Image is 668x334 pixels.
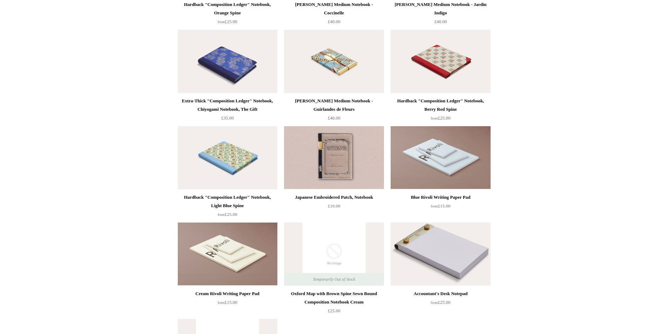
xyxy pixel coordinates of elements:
[392,97,488,114] div: Hardback "Composition Ledger" Notebook, Berry Red Spine
[431,301,438,305] span: from
[391,0,490,29] a: [PERSON_NAME] Medium Notebook - Jardin Indigo £40.00
[284,126,384,189] img: Japanese Embroidered Patch, Notebook
[178,126,277,189] a: Hardback "Composition Ledger" Notebook, Light Blue Spine Hardback "Composition Ledger" Notebook, ...
[178,289,277,318] a: Cream Rivoli Writing Paper Pad from£15.00
[180,289,276,298] div: Cream Rivoli Writing Paper Pad
[286,193,382,202] div: Japanese Embroidered Patch, Notebook
[392,193,488,202] div: Blue Rivoli Writing Paper Pad
[218,213,225,217] span: from
[180,0,276,17] div: Hardback "Composition Ledger" Notebook, Orange Spine
[178,126,277,189] img: Hardback "Composition Ledger" Notebook, Light Blue Spine
[178,223,277,286] a: Cream Rivoli Writing Paper Pad Cream Rivoli Writing Paper Pad
[284,126,384,189] a: Japanese Embroidered Patch, Notebook Japanese Embroidered Patch, Notebook
[434,19,447,24] span: £40.00
[328,203,340,209] span: £10.00
[431,116,438,120] span: from
[391,193,490,222] a: Blue Rivoli Writing Paper Pad from£15.00
[218,19,237,24] span: £25.00
[286,0,382,17] div: [PERSON_NAME] Medium Notebook - Coccinelle
[218,301,225,305] span: from
[221,115,234,121] span: £35.00
[328,308,340,313] span: £25.00
[178,30,277,93] img: Extra-Thick "Composition Ledger" Notebook, Chiyogami Notebook, The Gift
[431,300,451,305] span: £25.00
[431,115,451,121] span: £25.00
[286,289,382,306] div: Oxford Map with Brown Spine Sewn Bound Composition Notebook Cream
[180,193,276,210] div: Hardback "Composition Ledger" Notebook, Light Blue Spine
[391,126,490,189] a: Blue Rivoli Writing Paper Pad Blue Rivoli Writing Paper Pad
[178,97,277,125] a: Extra-Thick "Composition Ledger" Notebook, Chiyogami Notebook, The Gift £35.00
[391,30,490,93] a: Hardback "Composition Ledger" Notebook, Berry Red Spine Hardback "Composition Ledger" Notebook, B...
[392,289,488,298] div: Accountant's Desk Notepad
[218,212,237,217] span: £25.00
[178,193,277,222] a: Hardback "Composition Ledger" Notebook, Light Blue Spine from£25.00
[391,126,490,189] img: Blue Rivoli Writing Paper Pad
[284,30,384,93] img: Antoinette Poisson Medium Notebook - Guirlandes de Fleurs
[391,30,490,93] img: Hardback "Composition Ledger" Notebook, Berry Red Spine
[284,0,384,29] a: [PERSON_NAME] Medium Notebook - Coccinelle £40.00
[391,97,490,125] a: Hardback "Composition Ledger" Notebook, Berry Red Spine from£25.00
[284,193,384,222] a: Japanese Embroidered Patch, Notebook £10.00
[328,115,340,121] span: £40.00
[391,289,490,318] a: Accountant's Desk Notepad from£25.00
[218,300,237,305] span: £15.00
[431,204,438,208] span: from
[306,273,362,286] span: Temporarily Out of Stock
[284,223,384,286] img: no-image-2048-a2addb12_grande.gif
[431,203,451,209] span: £15.00
[180,97,276,114] div: Extra-Thick "Composition Ledger" Notebook, Chiyogami Notebook, The Gift
[178,223,277,286] img: Cream Rivoli Writing Paper Pad
[284,289,384,318] a: Oxford Map with Brown Spine Sewn Bound Composition Notebook Cream £25.00
[286,97,382,114] div: [PERSON_NAME] Medium Notebook - Guirlandes de Fleurs
[391,223,490,286] img: Accountant's Desk Notepad
[178,30,277,93] a: Extra-Thick "Composition Ledger" Notebook, Chiyogami Notebook, The Gift Extra-Thick "Composition ...
[218,20,225,24] span: from
[284,30,384,93] a: Antoinette Poisson Medium Notebook - Guirlandes de Fleurs Antoinette Poisson Medium Notebook - Gu...
[178,0,277,29] a: Hardback "Composition Ledger" Notebook, Orange Spine from£25.00
[391,223,490,286] a: Accountant's Desk Notepad Accountant's Desk Notepad
[328,19,340,24] span: £40.00
[284,97,384,125] a: [PERSON_NAME] Medium Notebook - Guirlandes de Fleurs £40.00
[284,223,384,286] a: Temporarily Out of Stock
[392,0,488,17] div: [PERSON_NAME] Medium Notebook - Jardin Indigo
